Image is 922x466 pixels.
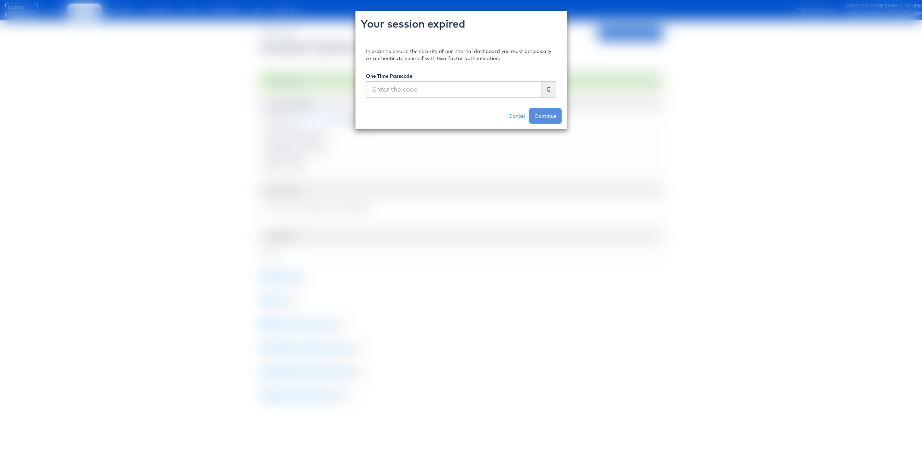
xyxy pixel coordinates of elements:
p: In order to ensure the security of our internal dashboard you must periodically re-authenticate y... [366,48,556,62]
label: One Time Passcode [366,72,412,80]
a: Cancel [504,108,529,124]
input: Enter the code [366,81,542,98]
button: Continue [529,108,562,124]
h2: Your session expired [361,16,562,31]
